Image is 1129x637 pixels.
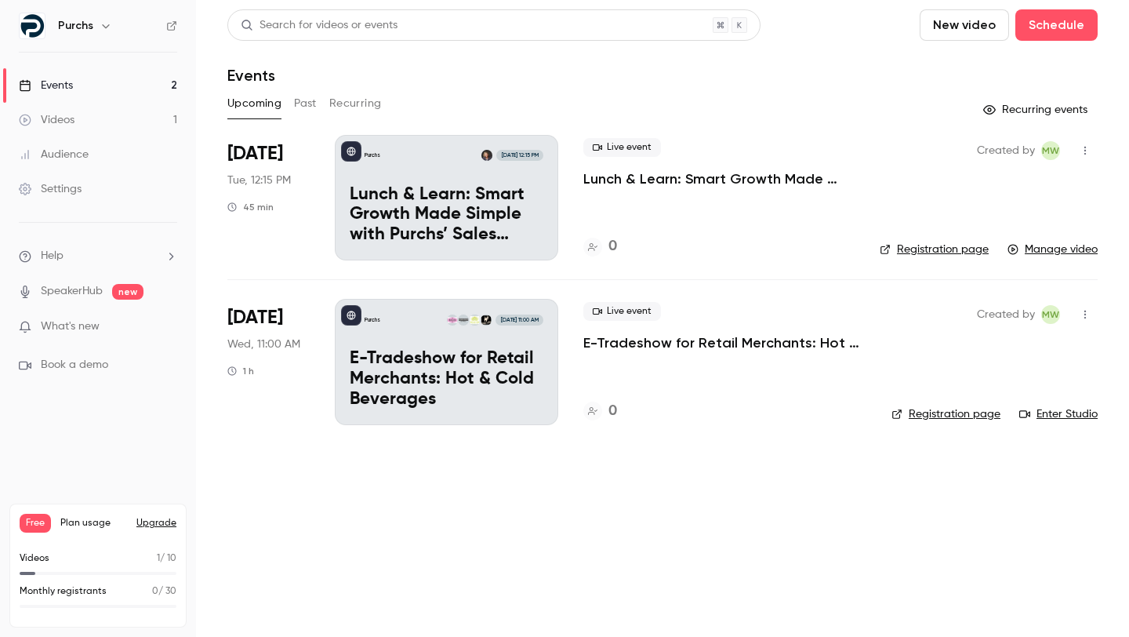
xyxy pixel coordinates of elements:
span: Live event [583,302,661,321]
p: / 30 [152,584,176,599]
div: Audience [19,147,89,162]
img: Marcia Woods [481,150,492,161]
p: Videos [20,551,49,566]
a: Lunch & Learn: Smart Growth Made Simple with Purchs’ Sales DashboardPurchsMarcia Woods[DATE] 12:1... [335,135,558,260]
span: [DATE] [227,141,283,166]
span: Live event [583,138,661,157]
button: Schedule [1015,9,1098,41]
a: E-Tradeshow for Retail Merchants: Hot & Cold Beverages [583,333,866,352]
span: MW [1042,305,1059,324]
p: E-Tradeshow for Retail Merchants: Hot & Cold Beverages [350,349,543,409]
span: [DATE] 11:00 AM [496,315,543,326]
button: Past [294,91,317,116]
a: Lunch & Learn: Smart Growth Made Simple with Purchs’ Sales Dashboard [583,169,855,188]
button: Upcoming [227,91,281,116]
span: Free [20,514,51,533]
a: 0 [583,401,617,422]
span: Help [41,248,64,264]
h4: 0 [608,236,617,257]
span: MW [1042,141,1059,160]
span: [DATE] 12:15 PM [496,150,543,161]
div: Settings [19,181,82,197]
p: Lunch & Learn: Smart Growth Made Simple with Purchs’ Sales Dashboard [350,185,543,246]
button: Recurring events [976,97,1098,122]
div: Aug 13 Wed, 11:00 AM (America/Toronto) [227,299,310,424]
a: Manage video [1007,242,1098,257]
a: Enter Studio [1019,406,1098,422]
div: Videos [19,112,74,128]
span: 1 [157,554,160,563]
button: New video [920,9,1009,41]
a: Registration page [891,406,1000,422]
a: SpeakerHub [41,283,103,300]
div: Aug 12 Tue, 12:15 PM (America/Toronto) [227,135,310,260]
span: Book a demo [41,357,108,373]
span: Created by [977,305,1035,324]
img: Trevor Jordan [481,315,492,326]
span: Marcia Woods [1041,141,1060,160]
span: Created by [977,141,1035,160]
div: Events [19,78,73,93]
span: Plan usage [60,517,127,530]
li: help-dropdown-opener [19,248,177,264]
span: What's new [41,318,100,335]
p: Monthly registrants [20,584,107,599]
a: E-Tradeshow for Retail Merchants: Hot & Cold BeveragesPurchsTrevor JordanTrevor JordanKaren Hales... [335,299,558,424]
img: Trevor Jordan [469,315,480,326]
span: 0 [152,587,158,596]
div: Search for videos or events [241,17,398,34]
img: Zachary Fritze [447,315,458,326]
span: Marcia Woods [1041,305,1060,324]
button: Upgrade [136,517,176,530]
h1: Events [227,66,275,85]
p: / 10 [157,551,176,566]
button: Recurring [329,91,382,116]
p: Purchs [365,151,380,159]
span: Wed, 11:00 AM [227,337,300,352]
a: 0 [583,236,617,257]
span: [DATE] [227,305,283,330]
div: 1 h [227,365,254,377]
span: new [112,284,143,300]
img: Karen Hales [458,315,469,326]
div: 45 min [227,201,274,213]
img: Purchs [20,13,45,38]
h4: 0 [608,401,617,422]
p: Purchs [365,316,380,324]
a: Registration page [880,242,989,257]
span: Tue, 12:15 PM [227,173,291,188]
h6: Purchs [58,18,93,34]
